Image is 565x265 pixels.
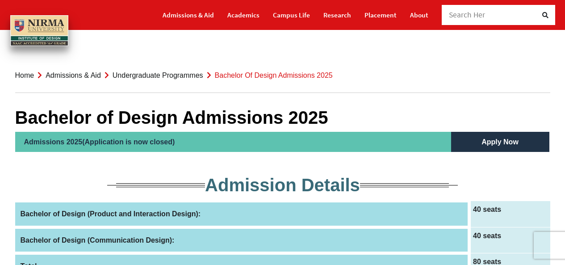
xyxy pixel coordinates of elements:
a: Campus Life [273,7,310,23]
a: Placement [364,7,397,23]
h2: Admissions 2025(Application is now closed) [15,132,451,152]
span: Bachelor of Design Admissions 2025 [215,72,333,79]
a: Academics [227,7,259,23]
td: 40 seats [469,201,550,227]
a: Admissions & Aid [163,7,214,23]
a: Undergraduate Programmes [113,72,203,79]
span: Admission Details [205,175,360,195]
th: Bachelor of Design (Product and Interaction Design): [15,201,469,227]
td: 40 seats [469,227,550,253]
a: About [410,7,428,23]
a: Admissions & Aid [46,72,101,79]
img: main_logo [10,15,68,46]
th: Bachelor of Design (Communication Design): [15,227,469,253]
a: Home [15,72,34,79]
nav: breadcrumb [15,58,550,93]
h5: Apply Now [451,132,549,152]
a: Research [323,7,351,23]
span: Search Her [449,10,485,20]
h1: Bachelor of Design Admissions 2025 [15,107,550,128]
